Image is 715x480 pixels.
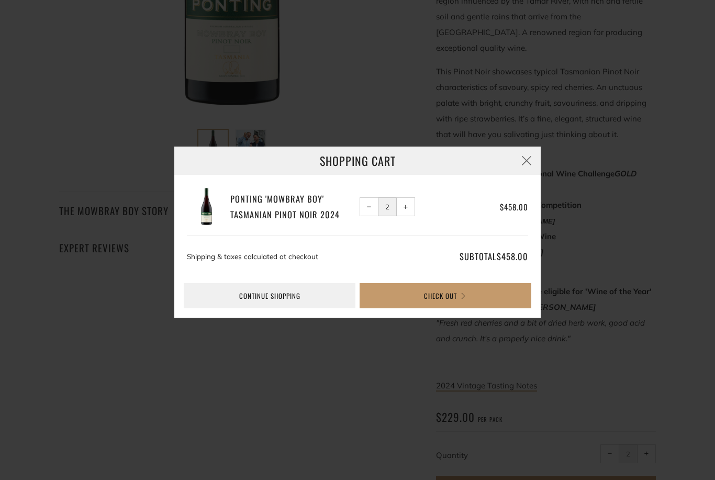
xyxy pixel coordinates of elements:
[187,249,413,264] p: Shipping & taxes calculated at checkout
[367,205,372,209] span: −
[497,250,528,263] span: $458.00
[184,283,355,308] a: Continue shopping
[404,205,408,209] span: +
[187,187,226,227] img: Ponting 'Mowbray Boy' Tasmanian Pinot Noir 2024
[500,201,528,213] span: $458.00
[417,249,528,264] p: Subtotal
[174,147,541,175] h3: Shopping Cart
[230,191,356,222] a: Ponting 'Mowbray Boy' Tasmanian Pinot Noir 2024
[378,197,397,216] input: quantity
[512,147,541,175] button: Close (Esc)
[360,283,531,308] button: Check Out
